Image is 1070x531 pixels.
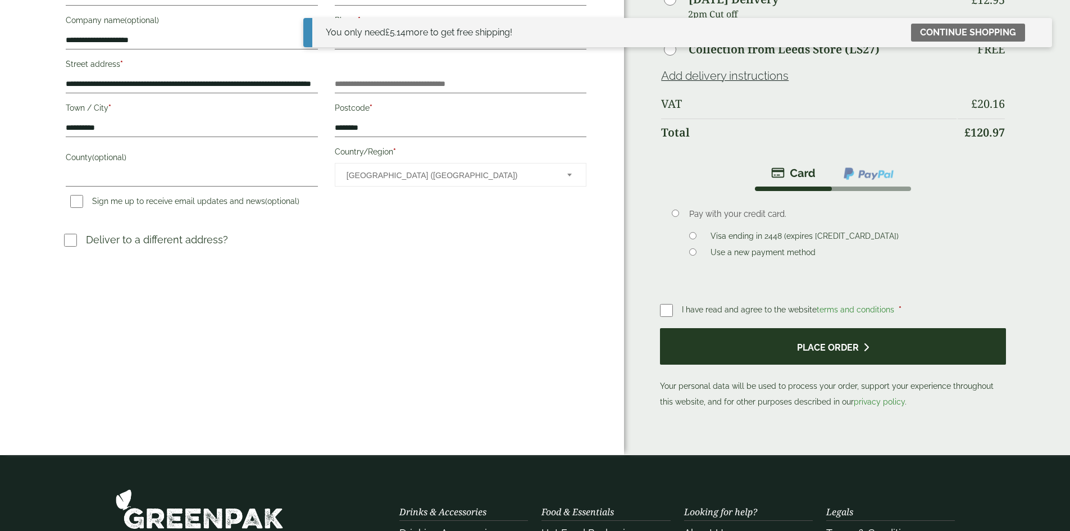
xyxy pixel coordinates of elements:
[971,96,977,111] span: £
[335,144,586,163] label: Country/Region
[125,16,159,25] span: (optional)
[771,166,816,180] img: stripe.png
[911,24,1025,42] a: Continue shopping
[108,103,111,112] abbr: required
[335,12,586,31] label: Phone
[964,125,1005,140] bdi: 120.97
[688,6,956,22] p: 2pm Cut off
[120,60,123,69] abbr: required
[706,248,820,260] label: Use a new payment method
[335,163,586,187] span: Country/Region
[682,305,896,314] span: I have read and agree to the website
[660,328,1005,365] button: Place order
[66,12,317,31] label: Company name
[661,119,956,146] th: Total
[385,27,406,38] span: 5.14
[115,489,284,530] img: GreenPak Supplies
[706,232,903,244] label: Visa ending in 2448 (expires [CREDIT_CARD_DATA])
[817,305,894,314] a: terms and conditions
[66,100,317,119] label: Town / City
[971,96,1005,111] bdi: 20.16
[385,27,390,38] span: £
[661,90,956,117] th: VAT
[660,328,1005,410] p: Your personal data will be used to process your order, support your experience throughout this we...
[92,153,126,162] span: (optional)
[358,16,361,25] abbr: required
[86,232,228,247] p: Deliver to a different address?
[66,149,317,169] label: County
[661,69,789,83] a: Add delivery instructions
[326,26,512,39] div: You only need more to get free shipping!
[393,147,396,156] abbr: required
[347,164,552,187] span: United Kingdom (UK)
[964,125,971,140] span: £
[854,397,905,406] a: privacy policy
[66,197,304,209] label: Sign me up to receive email updates and news
[66,56,317,75] label: Street address
[843,166,895,181] img: ppcp-gateway.png
[370,103,372,112] abbr: required
[70,195,83,208] input: Sign me up to receive email updates and news(optional)
[265,197,299,206] span: (optional)
[899,305,901,314] abbr: required
[689,208,989,220] p: Pay with your credit card.
[335,100,586,119] label: Postcode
